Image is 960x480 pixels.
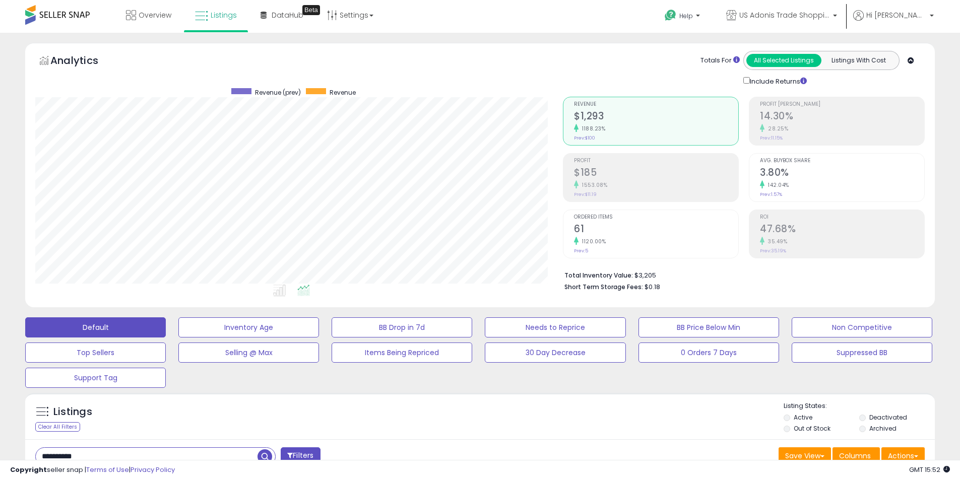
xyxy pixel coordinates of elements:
[25,317,166,337] button: Default
[909,465,950,474] span: 2025-08-12 15:52 GMT
[281,447,320,465] button: Filters
[485,342,625,363] button: 30 Day Decrease
[579,181,607,189] small: 1553.08%
[833,447,880,464] button: Columns
[574,102,738,107] span: Revenue
[866,10,927,20] span: Hi [PERSON_NAME]
[272,10,303,20] span: DataHub
[792,317,932,337] button: Non Competitive
[881,447,925,464] button: Actions
[332,317,472,337] button: BB Drop in 7d
[869,413,907,422] label: Deactivated
[139,10,171,20] span: Overview
[35,422,80,432] div: Clear All Filters
[760,135,783,141] small: Prev: 11.15%
[574,215,738,220] span: Ordered Items
[779,447,831,464] button: Save View
[332,342,472,363] button: Items Being Repriced
[760,248,786,254] small: Prev: 35.19%
[131,465,175,474] a: Privacy Policy
[794,424,830,433] label: Out of Stock
[574,191,597,197] small: Prev: $11.19
[10,465,175,475] div: seller snap | |
[760,223,924,237] h2: 47.68%
[645,282,660,292] span: $0.18
[821,54,896,67] button: Listings With Cost
[760,191,782,197] small: Prev: 1.57%
[853,10,934,33] a: Hi [PERSON_NAME]
[760,158,924,164] span: Avg. Buybox Share
[764,238,787,245] small: 35.49%
[86,465,129,474] a: Terms of Use
[657,2,710,33] a: Help
[564,268,917,281] li: $3,205
[25,342,166,363] button: Top Sellers
[574,110,738,124] h2: $1,293
[839,451,871,461] span: Columns
[564,271,633,280] b: Total Inventory Value:
[792,342,932,363] button: Suppressed BB
[564,283,643,291] b: Short Term Storage Fees:
[736,75,819,87] div: Include Returns
[574,248,588,254] small: Prev: 5
[638,317,779,337] button: BB Price Below Min
[574,223,738,237] h2: 61
[53,405,92,419] h5: Listings
[784,401,935,411] p: Listing States:
[764,181,789,189] small: 142.04%
[760,110,924,124] h2: 14.30%
[10,465,47,474] strong: Copyright
[664,9,677,22] i: Get Help
[700,56,740,65] div: Totals For
[869,424,897,433] label: Archived
[760,215,924,220] span: ROI
[739,10,830,20] span: US Adonis Trade Shopping
[638,342,779,363] button: 0 Orders 7 Days
[794,413,812,422] label: Active
[760,167,924,180] h2: 3.80%
[178,317,319,337] button: Inventory Age
[25,368,166,388] button: Support Tag
[579,238,606,245] small: 1120.00%
[178,342,319,363] button: Selling @ Max
[211,10,237,20] span: Listings
[485,317,625,337] button: Needs to Reprice
[330,88,356,97] span: Revenue
[746,54,821,67] button: All Selected Listings
[574,135,595,141] small: Prev: $100
[760,102,924,107] span: Profit [PERSON_NAME]
[255,88,301,97] span: Revenue (prev)
[302,5,320,15] div: Tooltip anchor
[574,158,738,164] span: Profit
[574,167,738,180] h2: $185
[764,125,788,132] small: 28.25%
[679,12,693,20] span: Help
[579,125,605,132] small: 1188.23%
[50,53,118,70] h5: Analytics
